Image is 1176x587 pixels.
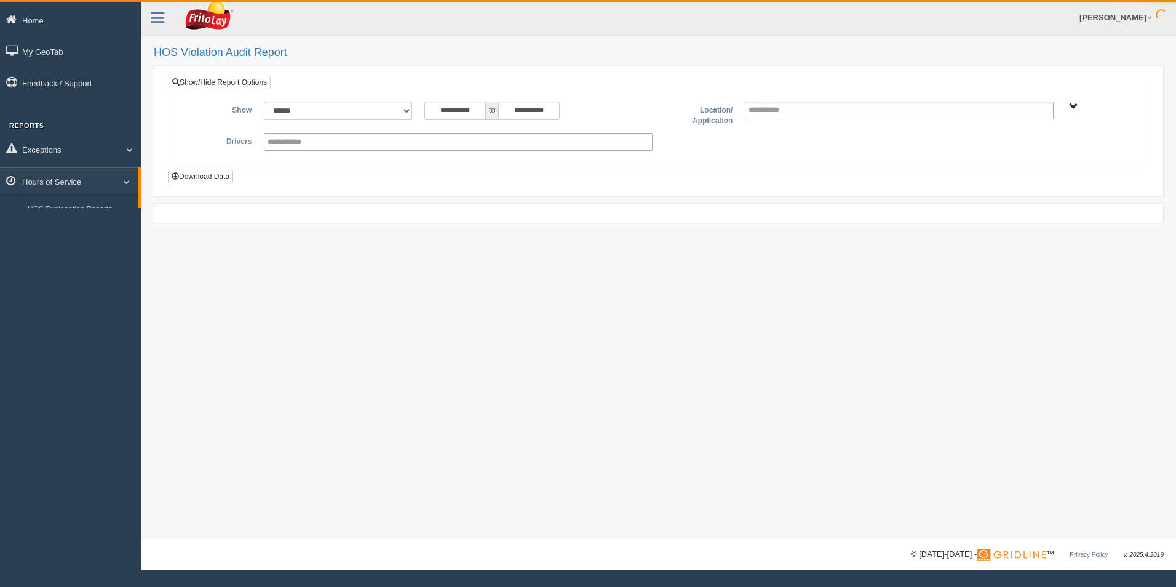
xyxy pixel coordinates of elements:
[977,549,1046,561] img: Gridline
[178,133,258,148] label: Drivers
[168,170,233,183] button: Download Data
[1070,551,1108,558] a: Privacy Policy
[169,76,271,89] a: Show/Hide Report Options
[659,102,739,127] label: Location/ Application
[911,548,1164,561] div: © [DATE]-[DATE] - ™
[22,199,138,221] a: HOS Explanation Reports
[154,47,1164,59] h2: HOS Violation Audit Report
[178,102,258,116] label: Show
[1124,551,1164,558] span: v. 2025.4.2019
[486,102,498,120] span: to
